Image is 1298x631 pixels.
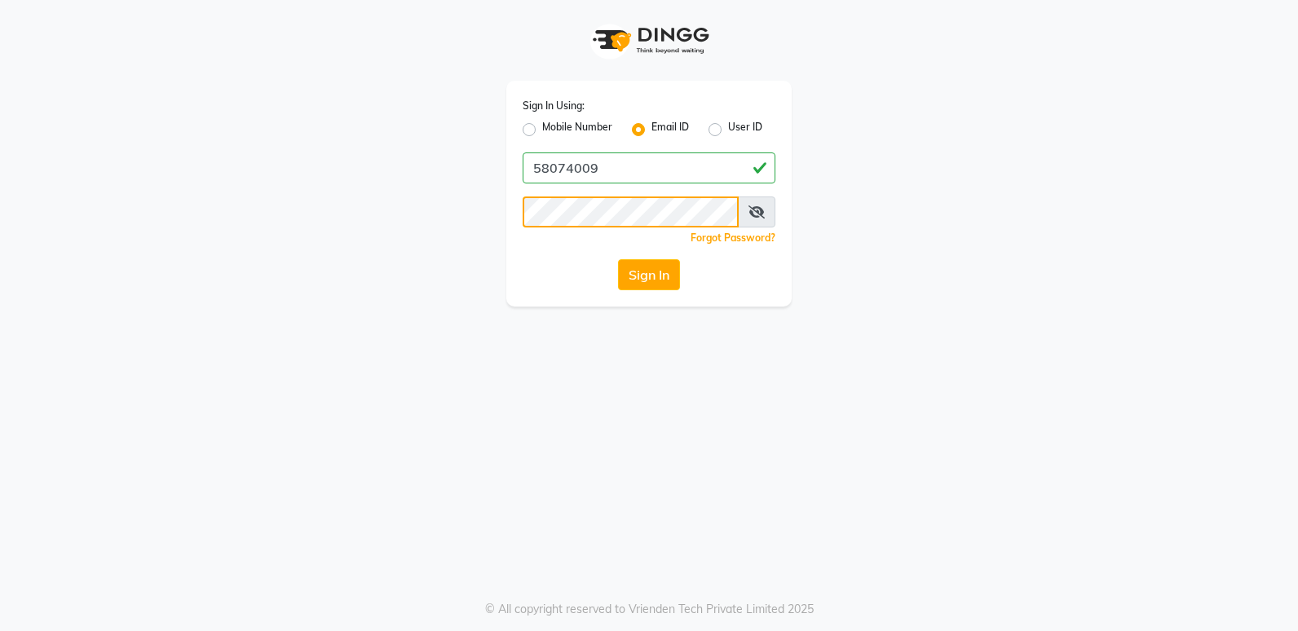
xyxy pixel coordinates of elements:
label: Mobile Number [542,120,612,139]
label: Email ID [651,120,689,139]
label: Sign In Using: [523,99,585,113]
button: Sign In [618,259,680,290]
input: Username [523,152,775,183]
label: User ID [728,120,762,139]
a: Forgot Password? [691,232,775,244]
img: logo1.svg [584,16,714,64]
input: Username [523,196,739,227]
